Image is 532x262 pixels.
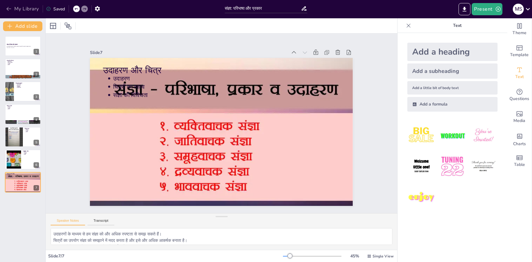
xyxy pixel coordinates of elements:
[64,22,72,30] span: Position
[8,62,39,63] p: संज्ञा का उपयोग
[507,62,532,84] div: Add text boxes
[26,129,39,130] p: परिभाषा
[3,21,42,31] button: Add slide
[51,228,392,245] textarea: उदाहरणों के माध्यम से हम संज्ञा को और अधिक स्पष्टता से समझ सकते हैं। चित्रों का उपयोग संज्ञा को स...
[98,36,295,63] div: Slide 7
[8,107,39,109] p: उदाहरण
[34,117,39,123] div: 4
[17,84,39,85] p: संज्ञा के प्रकार
[407,183,436,212] img: 7.jpeg
[16,82,39,84] p: संज्ञा के प्रकार
[514,117,526,124] span: Media
[507,18,532,40] div: Change the overall theme
[507,84,532,106] div: Get real-time input from your audience
[515,74,524,80] span: Text
[407,97,498,112] div: Add a formula
[510,52,529,58] span: Template
[472,3,502,15] button: Present
[25,127,39,129] p: विशेष संज्ञा
[510,95,530,102] span: Questions
[34,185,39,191] div: 7
[513,3,524,15] button: M S
[5,172,41,192] div: 7
[5,149,41,170] div: 6
[17,84,39,86] p: सामान्य संज्ञा
[5,4,41,14] button: My Library
[513,141,526,147] span: Charts
[24,154,39,155] p: महत्व
[7,47,39,48] p: Generated with [URL]
[5,36,41,56] div: 1
[23,150,39,152] p: सामूहिक संज्ञा
[34,140,39,145] div: 5
[8,175,39,177] p: चित्रों का महत्व
[48,253,283,259] div: Slide 7 / 7
[34,49,39,54] div: 1
[5,104,41,124] div: 4
[117,72,343,104] p: चित्रों का महत्व
[469,152,498,181] img: 6.jpeg
[7,173,39,175] p: उदाहरण और चित्र
[8,177,39,178] p: संज्ञा की विविधता
[5,81,41,102] div: 3
[8,63,39,64] p: उदाहरण
[17,87,39,88] p: सामूहिक संज्ञा
[8,106,39,108] p: परिभाषा
[413,18,501,33] p: Text
[51,219,85,225] button: Speaker Notes
[48,21,58,31] div: Layout
[8,64,39,65] p: महत्व
[8,109,39,110] p: महत्व
[7,59,39,61] p: संज्ञा की परिभाषा
[34,72,39,77] div: 2
[507,150,532,172] div: Add a table
[109,52,345,89] p: उदाहरण और चित्र
[225,4,301,13] input: Insert title
[373,254,394,259] span: Single View
[407,43,498,61] div: Add a heading
[407,152,436,181] img: 4.jpeg
[7,46,39,47] p: इस प्रस्तुति में संज्ञा की परिभाषा, प्रकार और उदाहरणों के माध्यम से समझाया जाएगा।
[7,44,18,45] strong: संज्ञा: परिभाषा और प्रकार
[407,121,436,150] img: 1.jpeg
[7,105,39,107] p: सामान्य संज्ञा
[34,94,39,100] div: 3
[469,121,498,150] img: 3.jpeg
[438,121,466,150] img: 2.jpeg
[8,174,39,176] p: उदाहरण
[513,4,524,15] div: M S
[512,30,527,36] span: Theme
[118,63,344,95] p: उदाहरण
[438,152,466,181] img: 5.jpeg
[5,127,41,147] div: 5
[407,63,498,79] div: Add a subheading
[116,80,343,112] p: संज्ञा की विविधता
[407,81,498,95] div: Add a little bit of body text
[348,253,362,259] div: 45 %
[459,3,470,15] button: Export to PowerPoint
[26,130,39,131] p: उदाहरण
[5,59,41,79] div: 2
[34,162,39,168] div: 6
[507,128,532,150] div: Add charts and graphs
[514,161,525,168] span: Table
[87,219,115,225] button: Transcript
[26,131,39,132] p: महत्व
[507,106,532,128] div: Add images, graphics, shapes or video
[46,6,65,12] div: Saved
[24,153,39,154] p: उदाहरण
[8,61,39,62] p: संज्ञा का अर्थ
[17,86,39,87] p: विशेष संज्ञा
[24,152,39,153] p: परिभाषा
[507,40,532,62] div: Add ready made slides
